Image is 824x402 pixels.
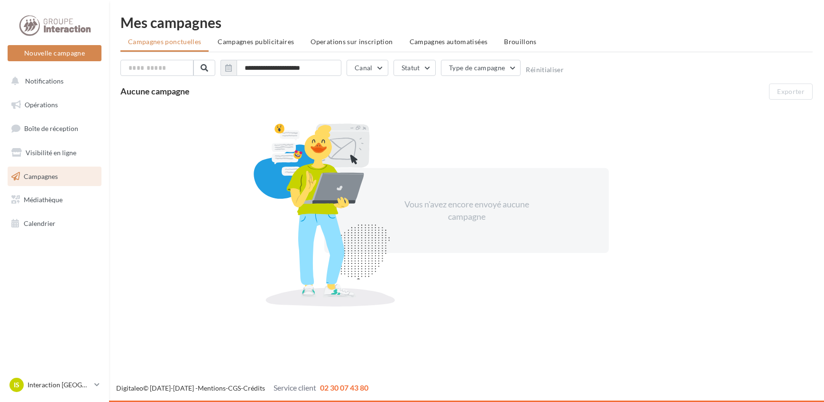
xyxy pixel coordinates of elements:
a: Boîte de réception [6,118,103,139]
span: Campagnes automatisées [410,37,488,46]
span: © [DATE]-[DATE] - - - [116,384,368,392]
span: Visibilité en ligne [26,149,76,157]
a: IS Interaction [GEOGRAPHIC_DATA][PERSON_NAME] [8,376,101,394]
a: Calendrier [6,214,103,234]
button: Exporter [769,84,813,100]
span: Operations sur inscription [311,37,393,46]
button: Type de campagne [441,60,521,76]
p: Interaction [GEOGRAPHIC_DATA][PERSON_NAME] [27,380,91,390]
span: Médiathèque [24,196,63,204]
span: 02 30 07 43 80 [320,383,368,392]
a: Digitaleo [116,384,143,392]
a: Mentions [198,384,226,392]
a: Opérations [6,95,103,115]
a: Médiathèque [6,190,103,210]
a: Visibilité en ligne [6,143,103,163]
span: Brouillons [504,37,537,46]
div: Mes campagnes [120,15,813,29]
button: Canal [347,60,388,76]
a: Crédits [243,384,265,392]
button: Statut [394,60,436,76]
button: Réinitialiser [526,66,564,74]
a: CGS [228,384,241,392]
span: Campagnes [24,172,58,180]
span: Boîte de réception [24,124,78,132]
button: Nouvelle campagne [8,45,101,61]
span: Opérations [25,101,58,109]
span: Service client [274,383,316,392]
span: Aucune campagne [120,86,190,96]
div: Vous n'avez encore envoyé aucune campagne [385,198,548,223]
button: Notifications [6,71,100,91]
span: Campagnes publicitaires [218,37,294,46]
span: Calendrier [24,219,55,227]
span: IS [14,380,19,390]
span: Notifications [25,77,64,85]
a: Campagnes [6,167,103,187]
